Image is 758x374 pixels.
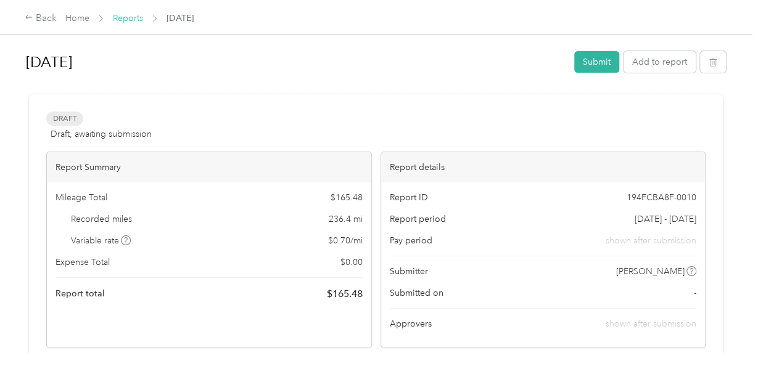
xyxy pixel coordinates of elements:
h1: Aug 2025 [26,47,566,77]
a: Reports [113,13,143,23]
div: Back [25,11,57,26]
div: Report Summary [47,152,371,182]
span: Submitted on [390,287,443,299]
span: Variable rate [71,234,131,247]
span: Report total [56,287,105,300]
span: $ 0.00 [340,256,363,269]
span: Pay period [390,234,432,247]
span: 194FCBA8F-0010 [627,191,696,204]
span: $ 165.48 [327,287,363,301]
span: shown after submission [606,234,696,247]
a: Home [65,13,89,23]
span: Report period [390,213,446,226]
span: $ 165.48 [331,191,363,204]
span: Draft, awaiting submission [51,128,152,140]
span: Expense Total [56,256,110,269]
span: Draft [46,112,83,126]
span: Approvers [390,317,432,330]
button: Add to report [624,51,696,73]
iframe: Everlance-gr Chat Button Frame [689,305,758,374]
div: Report details [381,152,706,182]
span: [DATE] [167,12,194,25]
span: shown after submission [606,319,696,329]
span: 236.4 mi [329,213,363,226]
button: Submit [574,51,619,73]
span: [PERSON_NAME] [616,265,685,278]
span: [DATE] - [DATE] [635,213,696,226]
span: Mileage Total [56,191,107,204]
span: Report ID [390,191,428,204]
span: Recorded miles [71,213,132,226]
span: - [694,287,696,299]
span: $ 0.70 / mi [328,234,363,247]
span: Submitter [390,265,428,278]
